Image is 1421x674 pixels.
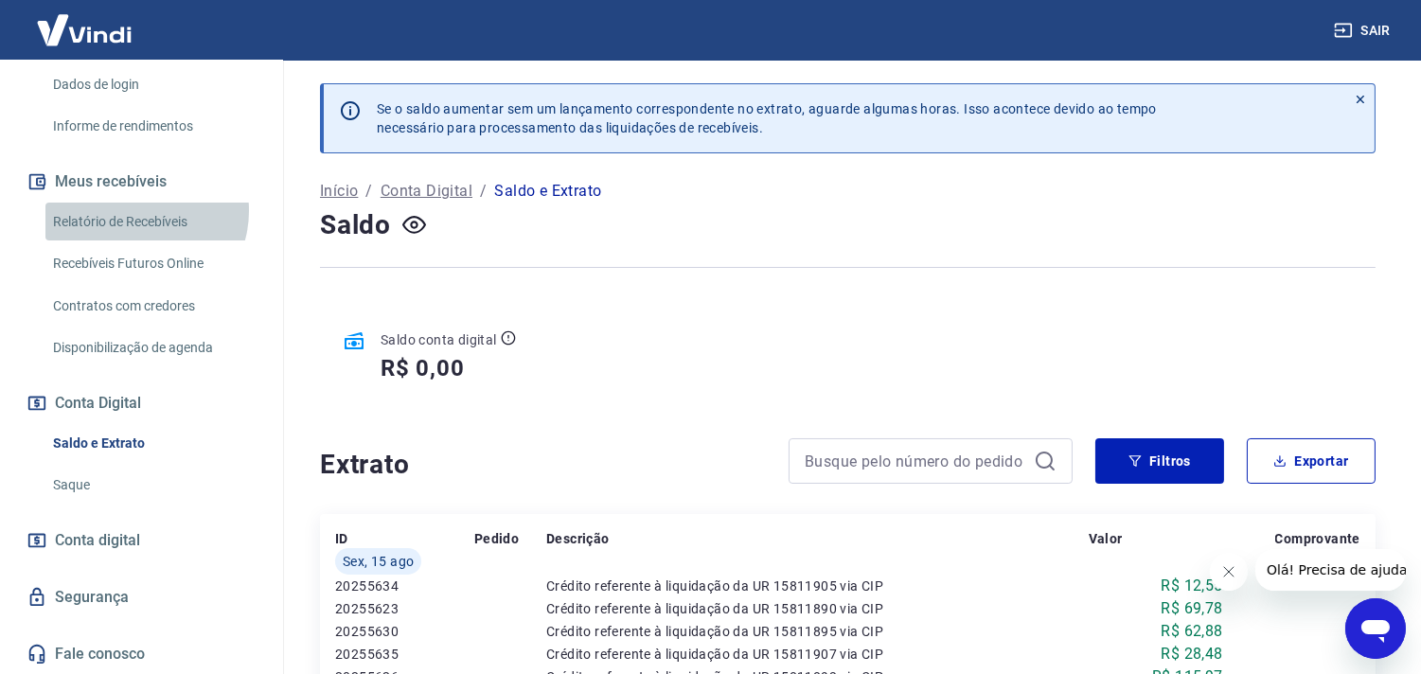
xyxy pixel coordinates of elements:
[335,645,474,664] p: 20255635
[365,180,372,203] p: /
[546,622,1089,641] p: Crédito referente à liquidação da UR 15811895 via CIP
[335,529,348,548] p: ID
[23,382,260,424] button: Conta Digital
[45,424,260,463] a: Saldo e Extrato
[45,287,260,326] a: Contratos com credores
[805,447,1026,475] input: Busque pelo número do pedido
[343,552,414,571] span: Sex, 15 ago
[45,107,260,146] a: Informe de rendimentos
[1330,13,1398,48] button: Sair
[335,576,474,595] p: 20255634
[335,599,474,618] p: 20255623
[23,576,260,618] a: Segurança
[23,161,260,203] button: Meus recebíveis
[45,466,260,505] a: Saque
[381,353,465,383] h5: R$ 0,00
[45,65,260,104] a: Dados de login
[11,13,159,28] span: Olá! Precisa de ajuda?
[1210,553,1248,591] iframe: Fechar mensagem
[1161,620,1222,643] p: R$ 62,88
[320,446,766,484] h4: Extrato
[320,206,391,244] h4: Saldo
[23,1,146,59] img: Vindi
[45,328,260,367] a: Disponibilização de agenda
[1255,549,1406,591] iframe: Mensagem da empresa
[1161,597,1222,620] p: R$ 69,78
[546,645,1089,664] p: Crédito referente à liquidação da UR 15811907 via CIP
[474,529,519,548] p: Pedido
[494,180,601,203] p: Saldo e Extrato
[1095,438,1224,484] button: Filtros
[480,180,487,203] p: /
[1161,643,1222,665] p: R$ 28,48
[1247,438,1376,484] button: Exportar
[335,622,474,641] p: 20255630
[45,203,260,241] a: Relatório de Recebíveis
[381,180,472,203] a: Conta Digital
[546,529,610,548] p: Descrição
[546,599,1089,618] p: Crédito referente à liquidação da UR 15811890 via CIP
[23,520,260,561] a: Conta digital
[320,180,358,203] a: Início
[377,99,1157,137] p: Se o saldo aumentar sem um lançamento correspondente no extrato, aguarde algumas horas. Isso acon...
[1089,529,1123,548] p: Valor
[55,527,140,554] span: Conta digital
[381,330,497,349] p: Saldo conta digital
[1275,529,1360,548] p: Comprovante
[1345,598,1406,659] iframe: Botão para abrir a janela de mensagens
[45,244,260,283] a: Recebíveis Futuros Online
[1161,575,1222,597] p: R$ 12,55
[546,576,1089,595] p: Crédito referente à liquidação da UR 15811905 via CIP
